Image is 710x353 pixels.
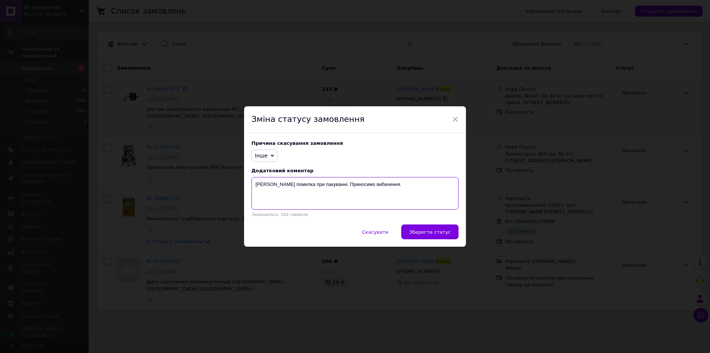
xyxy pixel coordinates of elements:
[251,140,459,146] div: Причина скасування замовлення
[251,212,459,217] p: Залишилось: 202 символи
[401,224,459,239] button: Зберегти статус
[362,229,388,235] span: Скасувати
[255,153,268,159] span: Інше
[452,113,459,126] span: ×
[244,106,466,133] div: Зміна статусу замовлення
[251,168,459,173] div: Додатковий коментар
[409,229,451,235] span: Зберегти статус
[251,177,459,210] textarea: [PERSON_NAME] помилка при пакуванні. Приносимо вибачення.
[354,224,396,239] button: Скасувати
